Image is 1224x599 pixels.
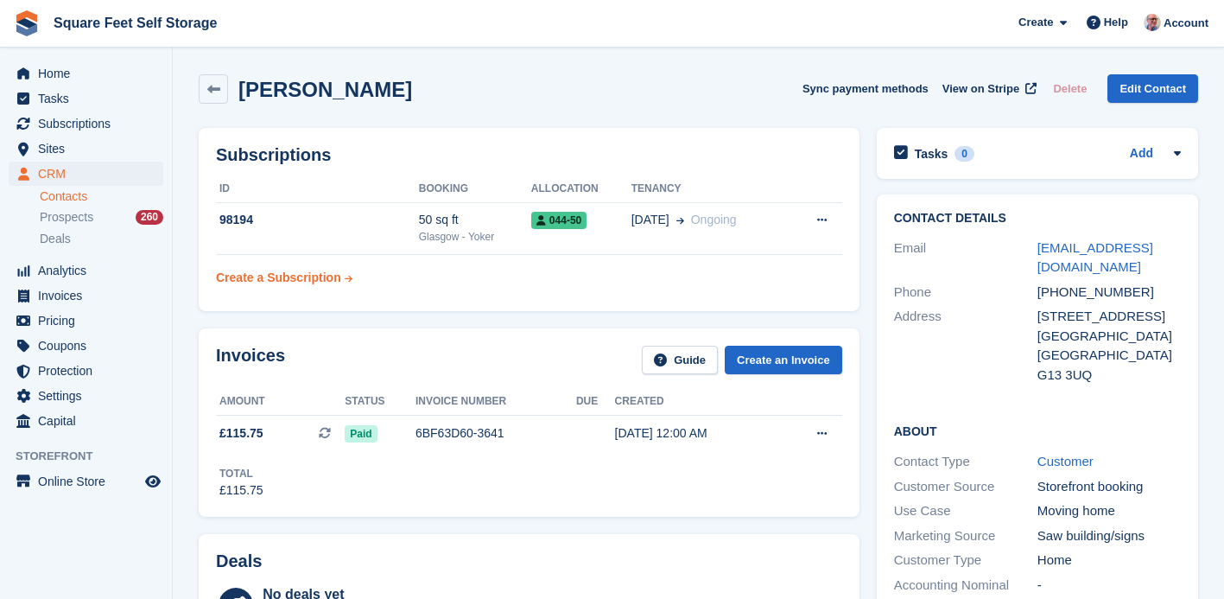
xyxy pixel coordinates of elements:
[1037,477,1181,497] div: Storefront booking
[216,145,842,165] h2: Subscriptions
[894,212,1181,226] h2: Contact Details
[216,269,341,287] div: Create a Subscription
[216,262,352,294] a: Create a Subscription
[38,61,142,86] span: Home
[894,551,1037,570] div: Customer Type
[38,359,142,383] span: Protection
[38,258,142,283] span: Analytics
[14,10,40,36] img: stora-icon-8386f47178a22dfd0bd8f6a31ec36ba5ce8667c1dd55bd0f319d3a0aa187defe.svg
[40,230,163,248] a: Deals
[894,452,1037,472] div: Contact Type
[9,112,163,136] a: menu
[38,469,142,494] span: Online Store
[216,551,262,571] h2: Deals
[40,188,163,205] a: Contacts
[1037,526,1181,546] div: Saw building/signs
[9,61,163,86] a: menu
[9,86,163,111] a: menu
[136,210,163,225] div: 260
[216,175,419,203] th: ID
[894,526,1037,546] div: Marketing Source
[9,334,163,358] a: menu
[9,284,163,308] a: menu
[1037,366,1181,386] div: G13 3UQ
[415,388,576,416] th: Invoice number
[9,409,163,433] a: menu
[38,409,142,433] span: Capital
[47,9,224,37] a: Square Feet Self Storage
[1164,15,1208,32] span: Account
[576,388,615,416] th: Due
[419,211,531,229] div: 50 sq ft
[419,229,531,245] div: Glasgow - Yoker
[691,213,737,226] span: Ongoing
[216,388,345,416] th: Amount
[1037,240,1153,275] a: [EMAIL_ADDRESS][DOMAIN_NAME]
[9,469,163,494] a: menu
[38,309,142,333] span: Pricing
[1037,501,1181,521] div: Moving home
[1104,14,1128,31] span: Help
[40,231,71,247] span: Deals
[894,283,1037,303] div: Phone
[38,384,142,408] span: Settings
[38,86,142,111] span: Tasks
[219,481,263,500] div: £115.75
[38,334,142,358] span: Coupons
[9,258,163,283] a: menu
[615,388,778,416] th: Created
[725,346,842,374] a: Create an Invoice
[419,175,531,203] th: Booking
[9,359,163,383] a: menu
[216,211,419,229] div: 98194
[935,74,1040,103] a: View on Stripe
[894,477,1037,497] div: Customer Source
[216,346,285,374] h2: Invoices
[1107,74,1198,103] a: Edit Contact
[9,137,163,161] a: menu
[219,424,263,443] span: £115.75
[1037,307,1181,327] div: [STREET_ADDRESS]
[1037,551,1181,570] div: Home
[954,146,974,162] div: 0
[415,424,576,443] div: 6BF63D60-3641
[345,388,415,416] th: Status
[642,346,718,374] a: Guide
[894,422,1181,439] h2: About
[9,162,163,186] a: menu
[16,448,172,465] span: Storefront
[143,471,163,492] a: Preview store
[1037,346,1181,366] div: [GEOGRAPHIC_DATA]
[1037,454,1094,468] a: Customer
[894,307,1037,385] div: Address
[40,209,93,226] span: Prospects
[894,501,1037,521] div: Use Case
[1130,144,1153,164] a: Add
[38,284,142,308] span: Invoices
[631,211,669,229] span: [DATE]
[38,162,142,186] span: CRM
[238,78,412,101] h2: [PERSON_NAME]
[38,112,142,136] span: Subscriptions
[1046,74,1094,103] button: Delete
[531,212,587,229] span: 044-50
[1037,283,1181,303] div: [PHONE_NUMBER]
[802,74,929,103] button: Sync payment methods
[531,175,631,203] th: Allocation
[1037,327,1181,347] div: [GEOGRAPHIC_DATA]
[1144,14,1161,31] img: David Greer
[219,466,263,481] div: Total
[942,80,1019,98] span: View on Stripe
[915,146,948,162] h2: Tasks
[345,425,377,443] span: Paid
[894,239,1037,277] div: Email
[615,424,778,443] div: [DATE] 12:00 AM
[40,208,163,226] a: Prospects 260
[9,309,163,333] a: menu
[9,384,163,408] a: menu
[38,137,142,161] span: Sites
[631,175,789,203] th: Tenancy
[1018,14,1053,31] span: Create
